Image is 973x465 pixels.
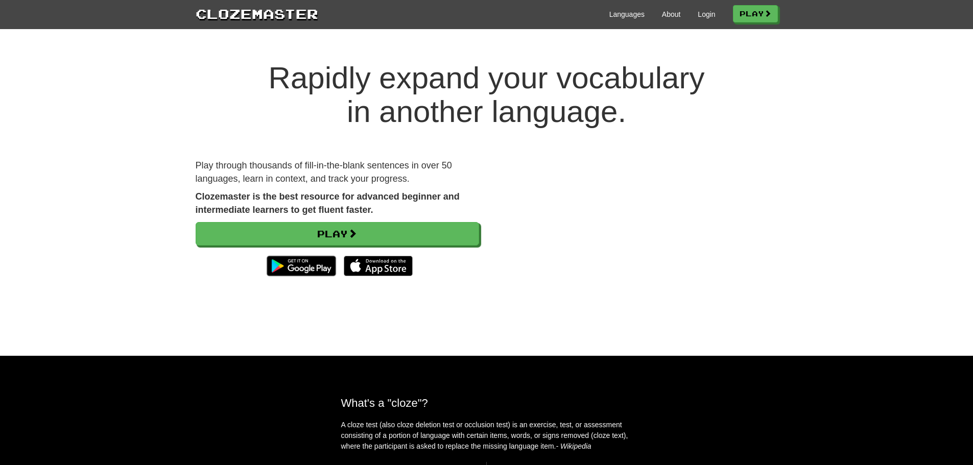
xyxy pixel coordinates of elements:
[609,9,645,19] a: Languages
[344,256,413,276] img: Download_on_the_App_Store_Badge_US-UK_135x40-25178aeef6eb6b83b96f5f2d004eda3bffbb37122de64afbaef7...
[733,5,778,22] a: Play
[196,4,318,23] a: Clozemaster
[556,442,591,450] em: - Wikipedia
[196,222,479,246] a: Play
[662,9,681,19] a: About
[262,251,341,281] img: Get it on Google Play
[196,159,479,185] p: Play through thousands of fill-in-the-blank sentences in over 50 languages, learn in context, and...
[196,191,460,215] strong: Clozemaster is the best resource for advanced beginner and intermediate learners to get fluent fa...
[341,420,632,452] p: A cloze test (also cloze deletion test or occlusion test) is an exercise, test, or assessment con...
[698,9,715,19] a: Login
[341,397,632,409] h2: What's a "cloze"?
